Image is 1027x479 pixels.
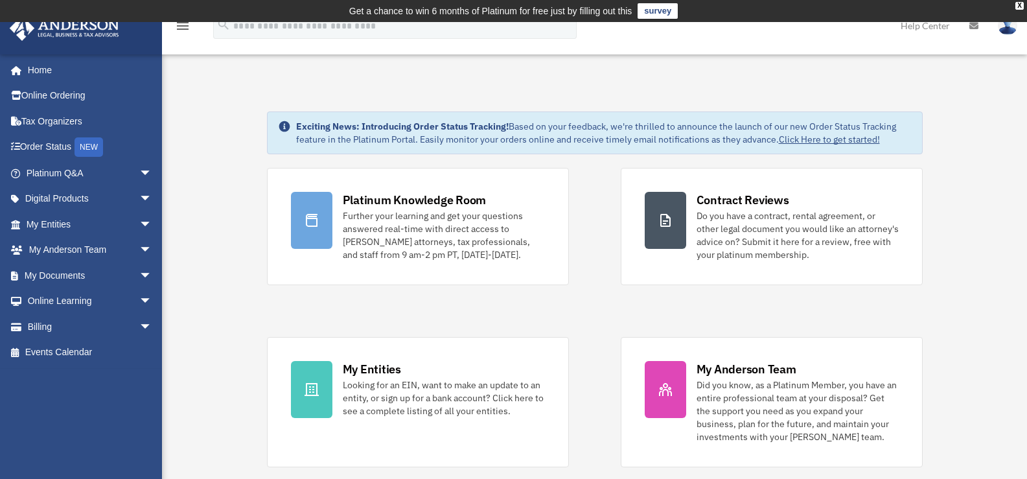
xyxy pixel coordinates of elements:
div: Get a chance to win 6 months of Platinum for free just by filling out this [349,3,632,19]
span: arrow_drop_down [139,314,165,340]
span: arrow_drop_down [139,288,165,315]
a: menu [175,23,190,34]
a: Platinum Knowledge Room Further your learning and get your questions answered real-time with dire... [267,168,569,285]
a: Click Here to get started! [779,134,880,145]
div: My Entities [343,361,401,377]
a: survey [638,3,678,19]
a: Billingarrow_drop_down [9,314,172,340]
a: Online Ordering [9,83,172,109]
span: arrow_drop_down [139,186,165,213]
a: Tax Organizers [9,108,172,134]
img: User Pic [998,16,1017,35]
a: Events Calendar [9,340,172,366]
a: Online Learningarrow_drop_down [9,288,172,314]
a: My Entitiesarrow_drop_down [9,211,172,237]
div: Looking for an EIN, want to make an update to an entity, or sign up for a bank account? Click her... [343,379,545,417]
div: Further your learning and get your questions answered real-time with direct access to [PERSON_NAM... [343,209,545,261]
i: search [216,18,231,32]
div: Did you know, as a Platinum Member, you have an entire professional team at your disposal? Get th... [697,379,899,443]
a: Digital Productsarrow_drop_down [9,186,172,212]
div: Platinum Knowledge Room [343,192,487,208]
span: arrow_drop_down [139,160,165,187]
a: Contract Reviews Do you have a contract, rental agreement, or other legal document you would like... [621,168,923,285]
div: Do you have a contract, rental agreement, or other legal document you would like an attorney's ad... [697,209,899,261]
a: My Anderson Teamarrow_drop_down [9,237,172,263]
div: Based on your feedback, we're thrilled to announce the launch of our new Order Status Tracking fe... [296,120,912,146]
a: My Entities Looking for an EIN, want to make an update to an entity, or sign up for a bank accoun... [267,337,569,467]
strong: Exciting News: Introducing Order Status Tracking! [296,121,509,132]
a: My Documentsarrow_drop_down [9,263,172,288]
img: Anderson Advisors Platinum Portal [6,16,123,41]
span: arrow_drop_down [139,211,165,238]
i: menu [175,18,190,34]
span: arrow_drop_down [139,263,165,289]
div: Contract Reviews [697,192,789,208]
a: My Anderson Team Did you know, as a Platinum Member, you have an entire professional team at your... [621,337,923,467]
div: close [1015,2,1024,10]
span: arrow_drop_down [139,237,165,264]
a: Platinum Q&Aarrow_drop_down [9,160,172,186]
a: Order StatusNEW [9,134,172,161]
div: NEW [75,137,103,157]
div: My Anderson Team [697,361,796,377]
a: Home [9,57,165,83]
